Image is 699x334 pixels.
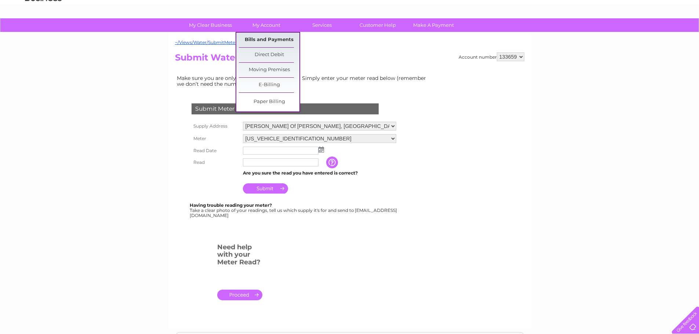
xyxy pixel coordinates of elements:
th: Meter [190,132,241,145]
a: Blog [635,31,646,37]
a: Log out [675,31,692,37]
a: Bills and Payments [239,33,299,47]
b: Having trouble reading your meter? [190,202,272,208]
a: Services [292,18,352,32]
th: Supply Address [190,120,241,132]
a: Telecoms [609,31,631,37]
div: Clear Business is a trading name of Verastar Limited (registered in [GEOGRAPHIC_DATA] No. 3667643... [176,4,523,36]
a: Moving Premises [239,63,299,77]
input: Submit [243,183,288,194]
a: Energy [588,31,604,37]
a: . [217,290,262,300]
th: Read Date [190,145,241,157]
input: Information [326,157,339,168]
th: Read [190,157,241,168]
a: My Clear Business [180,18,241,32]
h2: Submit Water Meter Read [175,52,524,66]
a: ~/Views/Water/SubmitMeterRead.cshtml [175,40,265,45]
div: Take a clear photo of your readings, tell us which supply it's for and send to [EMAIL_ADDRESS][DO... [190,203,398,218]
a: Paper Billing [239,95,299,109]
a: Water [570,31,584,37]
td: Make sure you are only paying for what you use. Simply enter your meter read below (remember we d... [175,73,432,89]
a: Contact [650,31,668,37]
h3: Need help with your Meter Read? [217,242,262,270]
a: Make A Payment [403,18,464,32]
a: 0333 014 3131 [561,4,611,13]
a: E-Billing [239,78,299,92]
a: My Account [236,18,296,32]
a: Customer Help [347,18,408,32]
img: ... [318,147,324,153]
td: Are you sure the read you have entered is correct? [241,168,398,178]
img: logo.png [25,19,62,41]
a: Direct Debit [239,48,299,62]
div: Submit Meter Read [192,103,379,114]
div: Account number [459,52,524,61]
